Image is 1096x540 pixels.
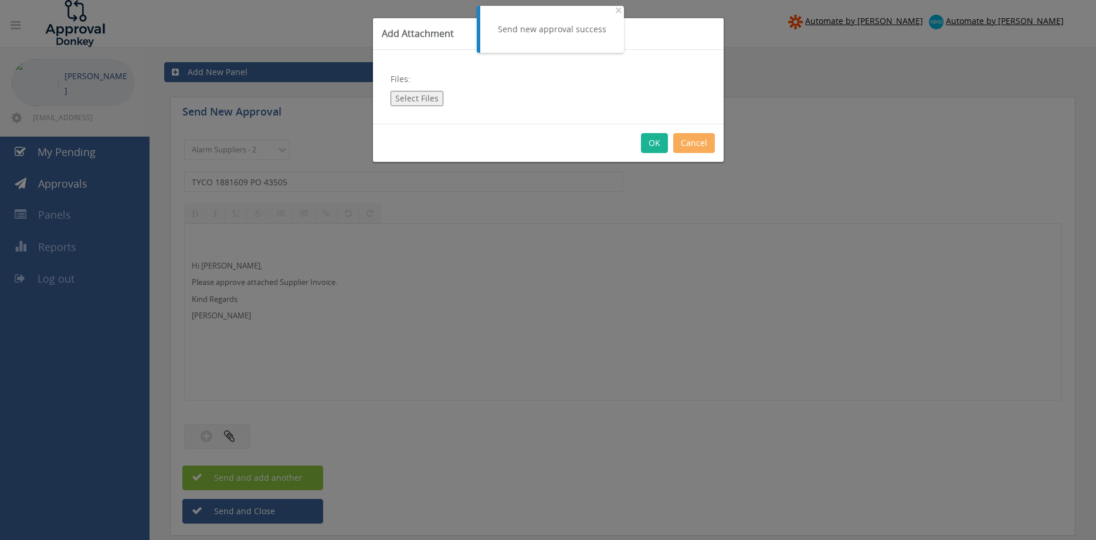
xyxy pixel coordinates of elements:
[641,133,668,153] button: OK
[382,27,715,40] h3: Add Attachment
[373,50,724,124] div: Files:
[673,133,715,153] button: Cancel
[391,91,443,106] button: Select Files
[615,2,622,18] span: ×
[498,23,606,35] div: Send new approval success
